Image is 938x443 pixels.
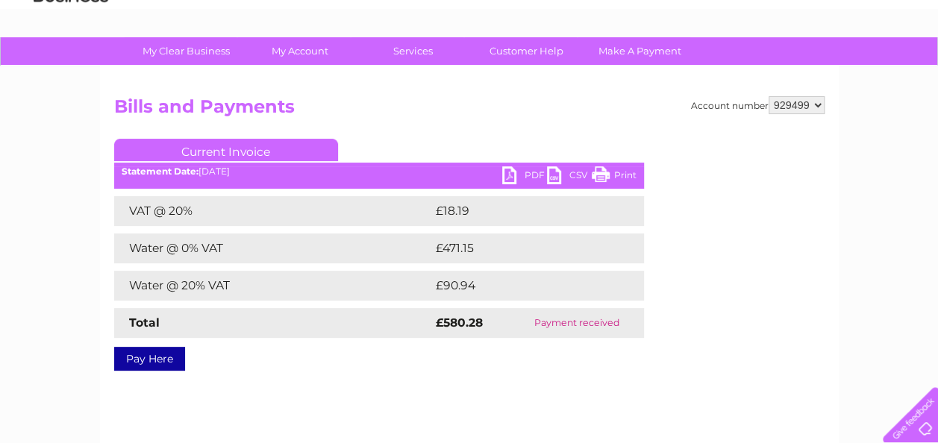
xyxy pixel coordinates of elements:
a: Contact [839,63,875,75]
a: 0333 014 3131 [657,7,760,26]
div: [DATE] [114,166,644,177]
img: logo.png [33,39,109,84]
a: CSV [547,166,592,188]
a: PDF [502,166,547,188]
td: £471.15 [432,233,614,263]
a: Energy [713,63,745,75]
a: Log out [889,63,924,75]
td: £18.19 [432,196,611,226]
a: Customer Help [465,37,588,65]
strong: £580.28 [436,315,483,330]
td: Payment received [510,308,644,338]
td: £90.94 [432,271,615,301]
td: Water @ 0% VAT [114,233,432,263]
a: Make A Payment [578,37,701,65]
a: Telecoms [754,63,799,75]
a: Pay Here [114,347,185,371]
a: My Clear Business [125,37,248,65]
strong: Total [129,315,160,330]
td: Water @ 20% VAT [114,271,432,301]
b: Statement Date: [122,166,198,177]
a: Current Invoice [114,139,338,161]
a: Water [675,63,704,75]
a: Services [351,37,475,65]
a: Blog [808,63,830,75]
a: Print [592,166,637,188]
a: My Account [238,37,361,65]
div: Account number [691,96,825,114]
td: VAT @ 20% [114,196,432,226]
h2: Bills and Payments [114,96,825,125]
div: Clear Business is a trading name of Verastar Limited (registered in [GEOGRAPHIC_DATA] No. 3667643... [117,8,822,72]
